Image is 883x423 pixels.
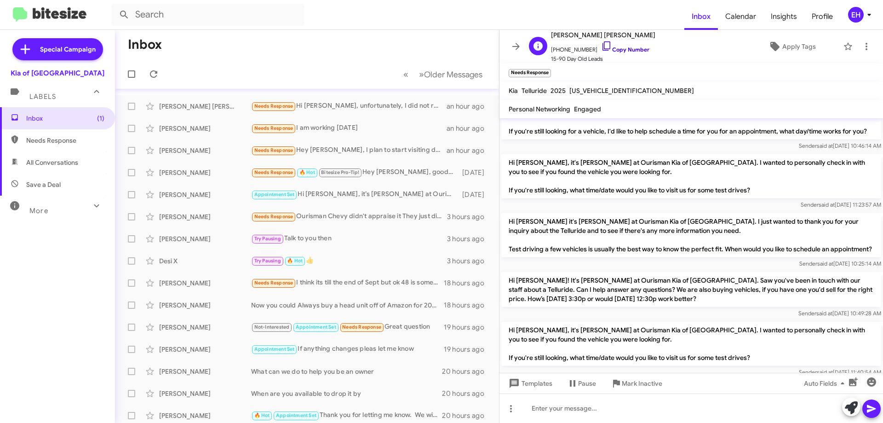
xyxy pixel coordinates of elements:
span: « [403,69,408,80]
a: Copy Number [601,46,649,53]
div: 3 hours ago [447,256,492,266]
span: Sender [DATE] 10:46:14 AM [799,142,881,149]
div: an hour ago [447,124,492,133]
span: » [419,69,424,80]
div: Now you could Always buy a head unit off of Amazon for 200 bucks like my son did and have it inst... [251,301,444,310]
p: Hi [PERSON_NAME], it's [PERSON_NAME] at Ourisman Kia of [GEOGRAPHIC_DATA]. I wanted to personally... [501,154,881,198]
button: Auto Fields [797,375,855,392]
div: Hi [PERSON_NAME], unfortunately, I did not receive a call back from your mgr/finance dept regardi... [251,101,447,111]
div: Hi [PERSON_NAME], it’s [PERSON_NAME] at Ourisman Kia of [GEOGRAPHIC_DATA]. We’re staying open lat... [251,189,458,200]
span: Try Pausing [254,236,281,242]
button: Pause [560,375,603,392]
p: Hi [PERSON_NAME] it's [PERSON_NAME] at Ourisman Kia of [GEOGRAPHIC_DATA]. I just wanted to thank ... [501,213,881,257]
div: 19 hours ago [444,323,492,332]
span: (1) [97,114,104,123]
span: Special Campaign [40,45,96,54]
div: 3 hours ago [447,234,492,243]
button: Next [413,65,488,84]
span: 🔥 Hot [299,169,315,175]
span: Pause [578,375,596,392]
div: [PERSON_NAME] [159,411,251,420]
span: Needs Response [254,280,293,286]
span: [PHONE_NUMBER] [551,41,655,54]
span: Appointment Set [254,346,295,352]
div: 20 hours ago [442,389,492,398]
span: Needs Response [254,169,293,175]
button: Previous [398,65,414,84]
button: Mark Inactive [603,375,670,392]
span: Needs Response [254,147,293,153]
span: Sender [DATE] 11:23:57 AM [801,201,881,208]
div: 20 hours ago [442,367,492,376]
a: Profile [804,3,840,30]
span: 2025 [550,87,566,95]
div: [PERSON_NAME] [PERSON_NAME] [159,102,251,111]
div: [PERSON_NAME] [159,345,251,354]
h1: Inbox [128,37,162,52]
span: 15-90 Day Old Leads [551,54,655,64]
div: 18 hours ago [444,278,492,288]
span: Needs Response [254,125,293,131]
span: Personal Networking [509,105,570,113]
div: an hour ago [447,146,492,155]
button: EH [840,7,873,23]
a: Inbox [684,3,718,30]
div: EH [848,7,864,23]
span: Engaged [574,105,601,113]
a: Special Campaign [12,38,103,60]
button: Apply Tags [745,38,839,55]
span: Needs Response [26,136,104,145]
div: [DATE] [458,190,492,199]
div: 20 hours ago [442,411,492,420]
span: said at [819,201,835,208]
span: Older Messages [424,70,482,80]
div: [PERSON_NAME] [159,389,251,398]
div: an hour ago [447,102,492,111]
a: Calendar [718,3,763,30]
p: Hi [PERSON_NAME]! It's [PERSON_NAME] at Ourisman Kia of [GEOGRAPHIC_DATA]. Saw you've been in tou... [501,272,881,307]
span: said at [817,142,833,149]
div: When are you available to drop it by [251,389,442,398]
div: [PERSON_NAME] [159,367,251,376]
div: [PERSON_NAME] [159,124,251,133]
span: Auto Fields [804,375,848,392]
span: Templates [507,375,552,392]
a: Insights [763,3,804,30]
span: said at [816,310,832,317]
span: [PERSON_NAME] [PERSON_NAME] [551,29,655,41]
div: Desi X [159,256,251,266]
div: Ourisman Chevy didn't appraise it They just did everything based off credit [251,211,447,222]
span: Kia [509,87,518,95]
div: [PERSON_NAME] [159,190,251,199]
span: More [29,207,48,215]
button: Templates [499,375,560,392]
div: What can we do to help you be an owner [251,367,442,376]
span: Try Pausing [254,258,281,264]
span: Needs Response [342,324,381,330]
div: Kia of [GEOGRAPHIC_DATA] [11,69,104,78]
span: Needs Response [254,103,293,109]
span: Appointment Set [296,324,336,330]
span: Telluride [522,87,547,95]
div: [PERSON_NAME] [159,323,251,332]
div: [PERSON_NAME] [159,212,251,221]
div: [PERSON_NAME] [159,234,251,243]
div: [DATE] [458,168,492,177]
div: Hey [PERSON_NAME], good evening. [PERSON_NAME] sent me over an email letting me know you guys wil... [251,167,458,178]
span: Appointment Set [276,412,316,418]
div: 3 hours ago [447,212,492,221]
div: 👍 [251,255,447,266]
span: Needs Response [254,214,293,220]
nav: Page navigation example [398,65,488,84]
span: Inbox [26,114,104,123]
input: Search [111,4,304,26]
p: Hi [PERSON_NAME], it's [PERSON_NAME] at Ourisman Kia of [GEOGRAPHIC_DATA]. I wanted to personally... [501,322,881,366]
span: 🔥 Hot [287,258,303,264]
div: [PERSON_NAME] [159,146,251,155]
span: Not-Interested [254,324,290,330]
div: [PERSON_NAME] [159,301,251,310]
span: Bitesize Pro-Tip! [321,169,359,175]
div: If anything changes pleas let me know [251,344,444,354]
